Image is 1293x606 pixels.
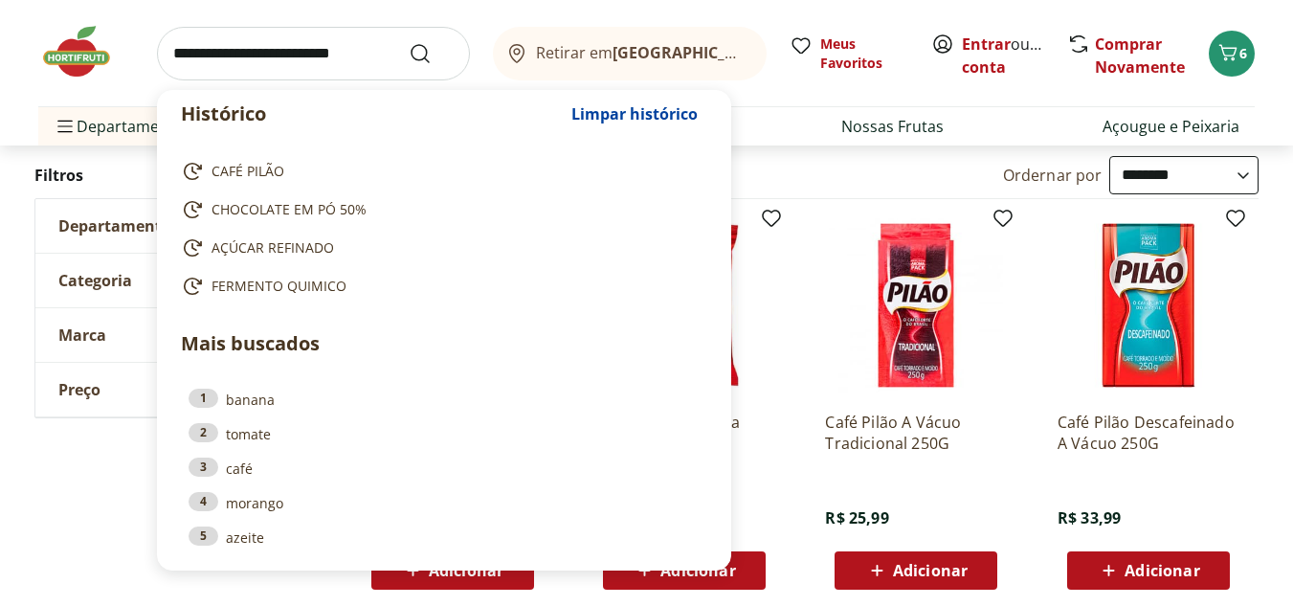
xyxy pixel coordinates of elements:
a: Nossas Frutas [841,115,944,138]
button: Preço [35,363,323,416]
span: Meus Favoritos [820,34,908,73]
span: Limpar histórico [571,106,698,122]
button: Carrinho [1209,31,1255,77]
img: Café Pilão Descafeinado A Vácuo 250G [1058,214,1239,396]
a: CAFÉ PILÃO [181,160,700,183]
div: 1 [189,389,218,408]
span: Retirar em [536,44,747,61]
a: Entrar [962,34,1011,55]
a: Café Pilão A Vácuo Tradicional 250G [825,412,1007,454]
button: Limpar histórico [562,91,707,137]
span: FERMENTO QUIMICO [212,277,346,296]
a: 2tomate [189,423,700,444]
span: Adicionar [893,563,968,578]
button: Retirar em[GEOGRAPHIC_DATA]/[GEOGRAPHIC_DATA] [493,27,767,80]
div: 2 [189,423,218,442]
span: Categoria [58,271,132,290]
span: Departamento [58,216,171,236]
button: Departamento [35,199,323,253]
span: Adicionar [1125,563,1199,578]
button: Categoria [35,254,323,307]
button: Menu [54,103,77,149]
b: [GEOGRAPHIC_DATA]/[GEOGRAPHIC_DATA] [613,42,935,63]
a: 4morango [189,492,700,513]
label: Ordernar por [1003,165,1103,186]
a: FERMENTO QUIMICO [181,275,700,298]
button: Adicionar [835,551,997,590]
p: Mais buscados [181,329,707,358]
a: 1banana [189,389,700,410]
span: Adicionar [660,563,735,578]
span: Adicionar [429,563,503,578]
div: 5 [189,527,218,546]
a: Açougue e Peixaria [1103,115,1239,138]
a: Café Pilão Descafeinado A Vácuo 250G [1058,412,1239,454]
img: Café Pilão A Vácuo Tradicional 250G [825,214,1007,396]
span: R$ 25,99 [825,507,888,528]
span: CAFÉ PILÃO [212,162,284,181]
a: AÇÚCAR REFINADO [181,236,700,259]
img: Hortifruti [38,23,134,80]
span: CHOCOLATE EM PÓ 50% [212,200,367,219]
a: Meus Favoritos [790,34,908,73]
button: Adicionar [1067,551,1230,590]
button: Submit Search [409,42,455,65]
a: 5azeite [189,527,700,548]
a: Criar conta [962,34,1067,78]
span: Marca [58,325,106,345]
span: AÇÚCAR REFINADO [212,238,334,258]
a: CHOCOLATE EM PÓ 50% [181,198,700,221]
p: Histórico [181,101,562,127]
span: ou [962,33,1047,79]
span: Preço [58,380,100,399]
a: Comprar Novamente [1095,34,1185,78]
div: 4 [189,492,218,511]
span: R$ 33,99 [1058,507,1121,528]
span: 6 [1239,44,1247,62]
h2: Filtros [34,156,323,194]
a: 3café [189,458,700,479]
div: 3 [189,458,218,477]
button: Marca [35,308,323,362]
span: Departamentos [54,103,191,149]
input: search [157,27,470,80]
